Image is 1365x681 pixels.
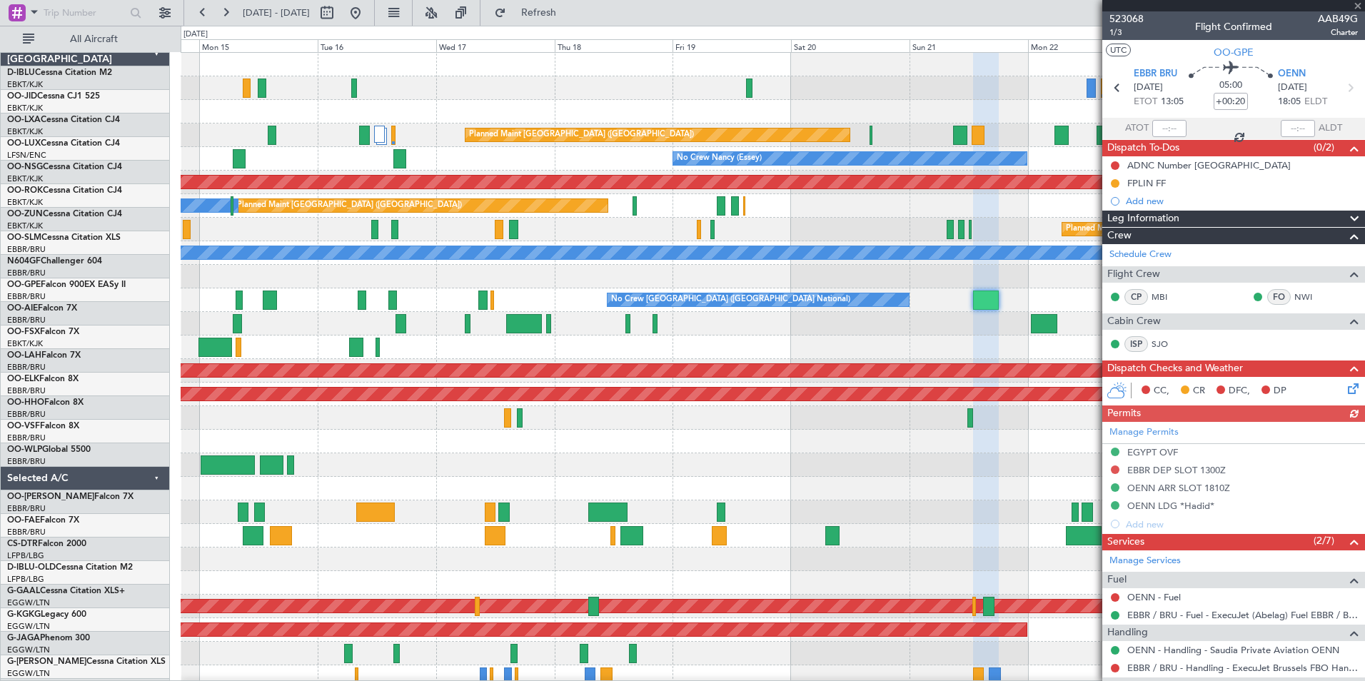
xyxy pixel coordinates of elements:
[7,362,46,373] a: EBBR/BRU
[7,634,90,642] a: G-JAGAPhenom 300
[7,398,84,407] a: OO-HHOFalcon 8X
[1318,11,1358,26] span: AAB49G
[7,69,112,77] a: D-IBLUCessna Citation M2
[1124,336,1148,352] div: ISP
[7,139,41,148] span: OO-LUX
[7,574,44,585] a: LFPB/LBG
[509,8,569,18] span: Refresh
[1229,384,1250,398] span: DFC,
[7,315,46,326] a: EBBR/BRU
[1107,266,1160,283] span: Flight Crew
[7,385,46,396] a: EBBR/BRU
[1294,291,1326,303] a: NWI
[7,328,79,336] a: OO-FSXFalcon 7X
[1126,195,1358,207] div: Add new
[436,39,555,52] div: Wed 17
[7,173,43,184] a: EBKT/KJK
[16,28,155,51] button: All Aircraft
[7,610,41,619] span: G-KGKG
[7,657,86,666] span: G-[PERSON_NAME]
[7,540,38,548] span: CS-DTR
[7,233,41,242] span: OO-SLM
[7,351,41,360] span: OO-LAH
[469,124,694,146] div: Planned Maint [GEOGRAPHIC_DATA] ([GEOGRAPHIC_DATA])
[7,186,43,195] span: OO-ROK
[1109,248,1172,262] a: Schedule Crew
[7,338,43,349] a: EBKT/KJK
[237,195,462,216] div: Planned Maint [GEOGRAPHIC_DATA] ([GEOGRAPHIC_DATA])
[7,527,46,538] a: EBBR/BRU
[7,291,46,302] a: EBBR/BRU
[7,257,102,266] a: N604GFChallenger 604
[7,433,46,443] a: EBBR/BRU
[199,39,318,52] div: Mon 15
[1109,26,1144,39] span: 1/3
[7,668,50,679] a: EGGW/LTN
[7,116,41,124] span: OO-LXA
[7,445,91,454] a: OO-WLPGlobal 5500
[7,233,121,242] a: OO-SLMCessna Citation XLS
[7,550,44,561] a: LFPB/LBG
[7,493,94,501] span: OO-[PERSON_NAME]
[7,257,41,266] span: N604GF
[1134,67,1177,81] span: EBBR BRU
[7,610,86,619] a: G-KGKGLegacy 600
[7,587,125,595] a: G-GAALCessna Citation XLS+
[1134,81,1163,95] span: [DATE]
[1127,177,1166,189] div: FPLIN FF
[1152,291,1184,303] a: MBI
[7,281,41,289] span: OO-GPE
[7,197,43,208] a: EBKT/KJK
[7,597,50,608] a: EGGW/LTN
[7,163,43,171] span: OO-NSG
[910,39,1028,52] div: Sun 21
[7,328,40,336] span: OO-FSX
[7,69,35,77] span: D-IBLU
[7,150,46,161] a: LFSN/ENC
[1314,140,1334,155] span: (0/2)
[1124,289,1148,305] div: CP
[1107,211,1179,227] span: Leg Information
[7,268,46,278] a: EBBR/BRU
[1127,644,1339,656] a: OENN - Handling - Saudia Private Aviation OENN
[1152,338,1184,350] a: SJO
[1107,313,1161,330] span: Cabin Crew
[37,34,151,44] span: All Aircraft
[7,503,46,514] a: EBBR/BRU
[7,103,43,113] a: EBKT/KJK
[7,456,46,467] a: EBBR/BRU
[7,621,50,632] a: EGGW/LTN
[7,186,122,195] a: OO-ROKCessna Citation CJ4
[791,39,910,52] div: Sat 20
[183,29,208,41] div: [DATE]
[1127,159,1291,171] div: ADNC Number [GEOGRAPHIC_DATA]
[7,375,39,383] span: OO-ELK
[7,563,133,572] a: D-IBLU-OLDCessna Citation M2
[1107,360,1243,377] span: Dispatch Checks and Weather
[1318,26,1358,39] span: Charter
[7,126,43,137] a: EBKT/KJK
[7,351,81,360] a: OO-LAHFalcon 7X
[1304,95,1327,109] span: ELDT
[1125,121,1149,136] span: ATOT
[7,445,42,454] span: OO-WLP
[611,289,850,311] div: No Crew [GEOGRAPHIC_DATA] ([GEOGRAPHIC_DATA] National)
[318,39,436,52] div: Tue 16
[677,148,762,169] div: No Crew Nancy (Essey)
[7,79,43,90] a: EBKT/KJK
[1193,384,1205,398] span: CR
[7,422,40,430] span: OO-VSF
[1154,384,1169,398] span: CC,
[7,516,79,525] a: OO-FAEFalcon 7X
[488,1,573,24] button: Refresh
[7,516,40,525] span: OO-FAE
[1109,11,1144,26] span: 523068
[1066,218,1232,240] div: Planned Maint Kortrijk-[GEOGRAPHIC_DATA]
[7,116,120,124] a: OO-LXACessna Citation CJ4
[7,422,79,430] a: OO-VSFFalcon 8X
[7,540,86,548] a: CS-DTRFalcon 2000
[7,409,46,420] a: EBBR/BRU
[1127,591,1181,603] a: OENN - Fuel
[1314,533,1334,548] span: (2/7)
[7,645,50,655] a: EGGW/LTN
